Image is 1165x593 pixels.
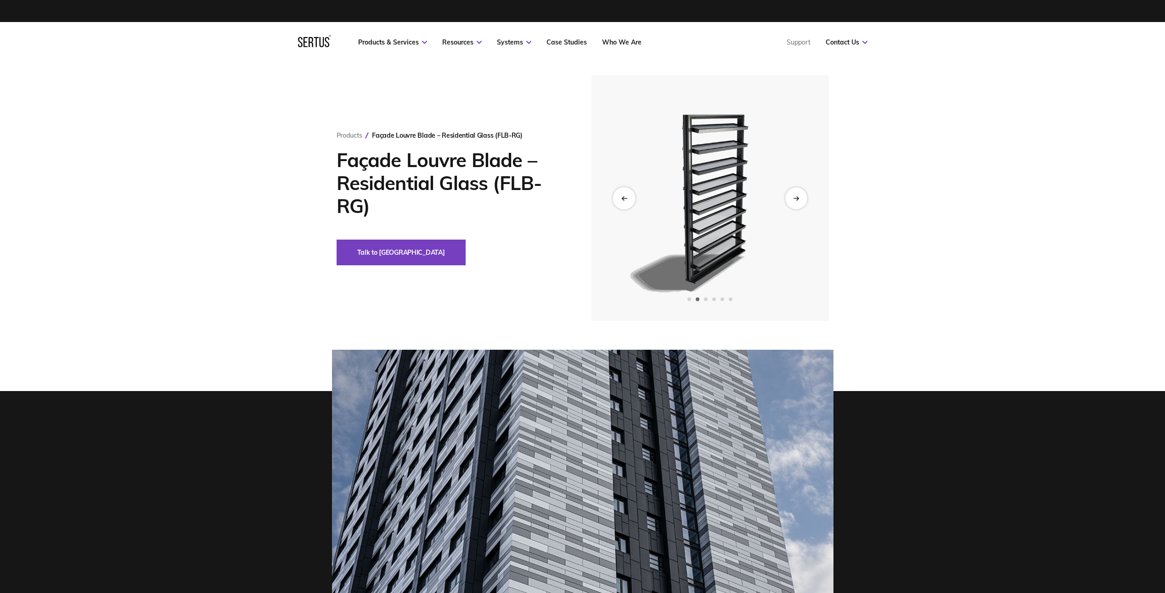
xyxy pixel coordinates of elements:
span: Go to slide 1 [687,297,691,301]
h1: Façade Louvre Blade – Residential Glass (FLB-RG) [337,149,564,218]
a: Contact Us [826,38,867,46]
a: Products [337,131,362,140]
div: Next slide [785,187,807,209]
a: Case Studies [546,38,587,46]
a: Resources [442,38,482,46]
span: Go to slide 6 [729,297,732,301]
span: Go to slide 4 [712,297,716,301]
a: Products & Services [358,38,427,46]
div: Previous slide [613,187,635,209]
span: Go to slide 3 [704,297,708,301]
a: Support [787,38,810,46]
span: Go to slide 5 [720,297,724,301]
button: Talk to [GEOGRAPHIC_DATA] [337,240,466,265]
a: Who We Are [602,38,642,46]
a: Systems [497,38,531,46]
